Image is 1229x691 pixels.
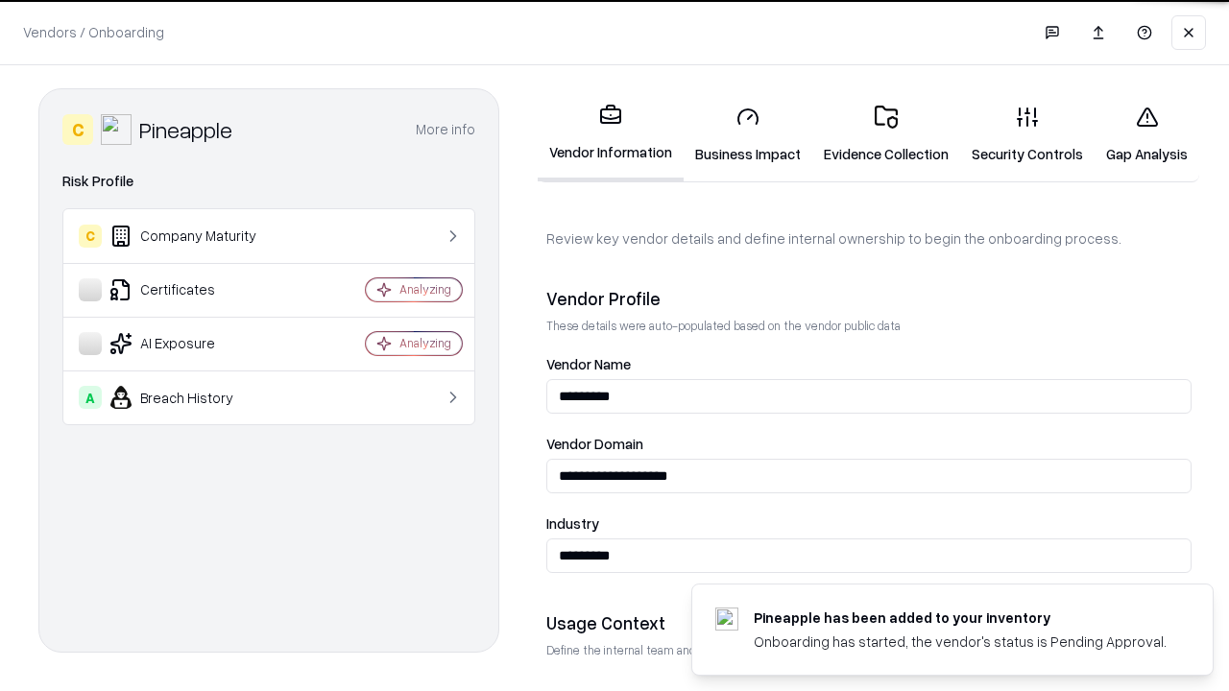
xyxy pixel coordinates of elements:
div: C [79,225,102,248]
div: Vendor Profile [546,287,1192,310]
div: Usage Context [546,611,1192,634]
a: Business Impact [684,90,812,179]
div: Analyzing [399,281,451,298]
div: Onboarding has started, the vendor's status is Pending Approval. [754,631,1167,652]
div: Pineapple [139,114,232,145]
a: Security Controls [960,90,1095,179]
div: A [79,386,102,409]
p: Vendors / Onboarding [23,22,164,42]
a: Vendor Information [538,88,684,181]
img: pineappleenergy.com [715,608,738,631]
p: Define the internal team and reason for using this vendor. This helps assess business relevance a... [546,642,1192,658]
button: More info [416,112,475,147]
div: Analyzing [399,335,451,351]
div: Risk Profile [62,170,475,193]
p: Review key vendor details and define internal ownership to begin the onboarding process. [546,228,1192,249]
div: C [62,114,93,145]
div: Breach History [79,386,308,409]
div: AI Exposure [79,332,308,355]
div: Company Maturity [79,225,308,248]
div: Pineapple has been added to your inventory [754,608,1167,628]
img: Pineapple [101,114,132,145]
label: Vendor Name [546,357,1192,371]
label: Vendor Domain [546,437,1192,451]
p: These details were auto-populated based on the vendor public data [546,318,1192,334]
a: Evidence Collection [812,90,960,179]
div: Certificates [79,278,308,301]
label: Industry [546,516,1192,531]
a: Gap Analysis [1095,90,1199,179]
